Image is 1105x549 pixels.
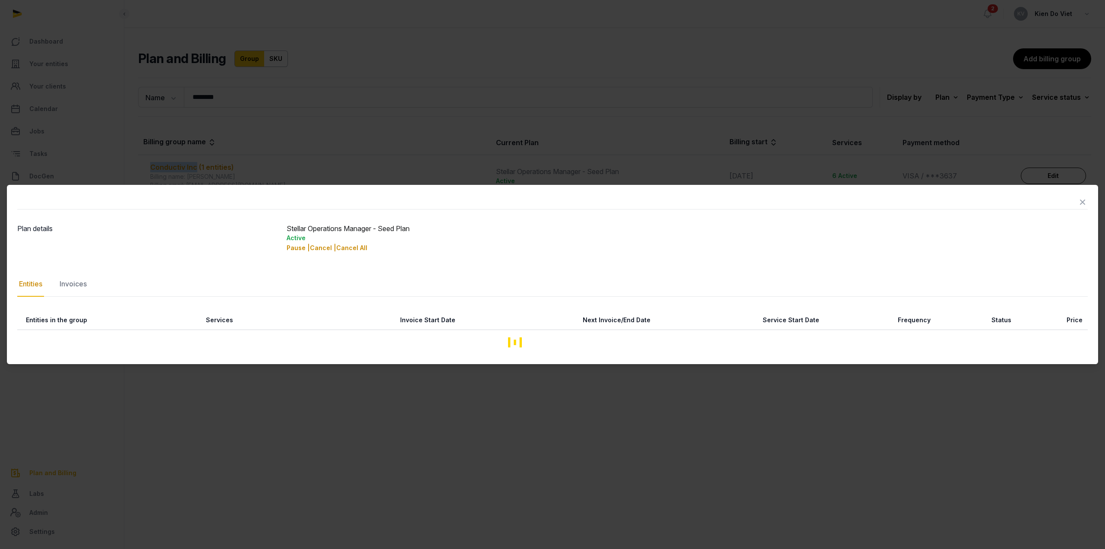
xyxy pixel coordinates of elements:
span: Cancel All [336,244,367,251]
th: Status [936,311,1017,330]
nav: Tabs [17,272,1088,297]
span: Pause | [287,244,310,251]
span: Cancel | [310,244,336,251]
th: Price [1017,311,1088,330]
th: Service Start Date [656,311,824,330]
div: Loading [17,330,1017,354]
th: Services [197,311,295,330]
div: Entities [17,272,44,297]
th: Frequency [824,311,936,330]
dt: Plan details [17,223,280,253]
div: Stellar Operations Manager - Seed Plan [287,223,1088,253]
div: Active [287,234,1088,242]
th: Entities in the group [17,311,197,330]
th: Invoice Start Date [295,311,461,330]
th: Next Invoice/End Date [461,311,656,330]
div: Invoices [58,272,88,297]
